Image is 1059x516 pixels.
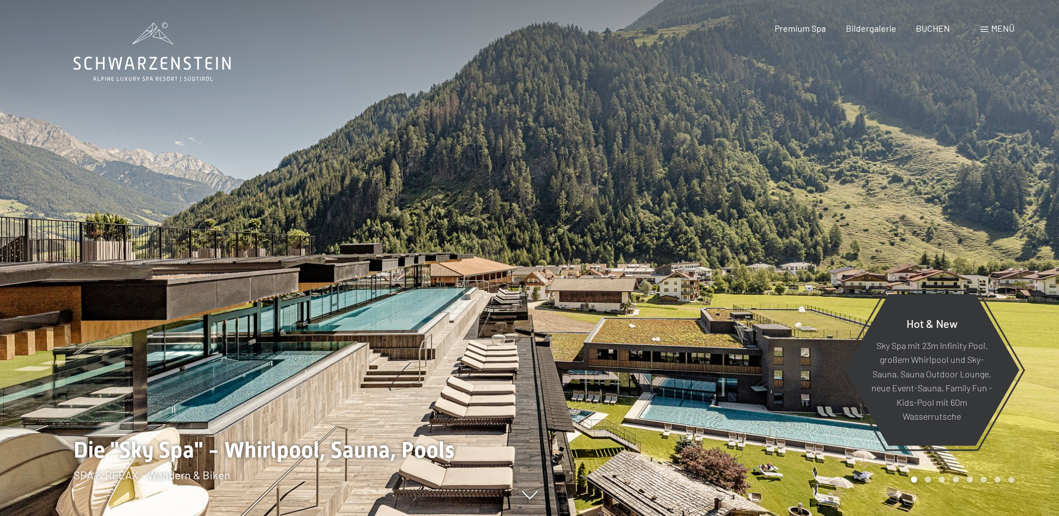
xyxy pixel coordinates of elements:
a: Hot & New Sky Spa mit 23m Infinity Pool, großem Whirlpool und Sky-Sauna, Sauna Outdoor Lounge, ne... [844,293,1020,446]
div: Carousel Pagination [907,476,1014,483]
a: Bildergalerie [846,23,897,33]
a: BUCHEN [916,23,950,33]
div: Carousel Page 4 [953,476,959,483]
div: Carousel Page 5 [967,476,973,483]
div: Carousel Page 8 [1008,476,1014,483]
a: Premium Spa [775,23,826,33]
div: Carousel Page 7 [994,476,1001,483]
p: Sky Spa mit 23m Infinity Pool, großem Whirlpool und Sky-Sauna, Sauna Outdoor Lounge, neue Event-S... [871,338,992,424]
div: Carousel Page 1 (Current Slide) [911,476,917,483]
div: Carousel Page 6 [981,476,987,483]
span: Menü [991,23,1014,33]
span: Hot & New [907,316,958,330]
div: Carousel Page 2 [925,476,931,483]
div: Carousel Page 3 [939,476,945,483]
